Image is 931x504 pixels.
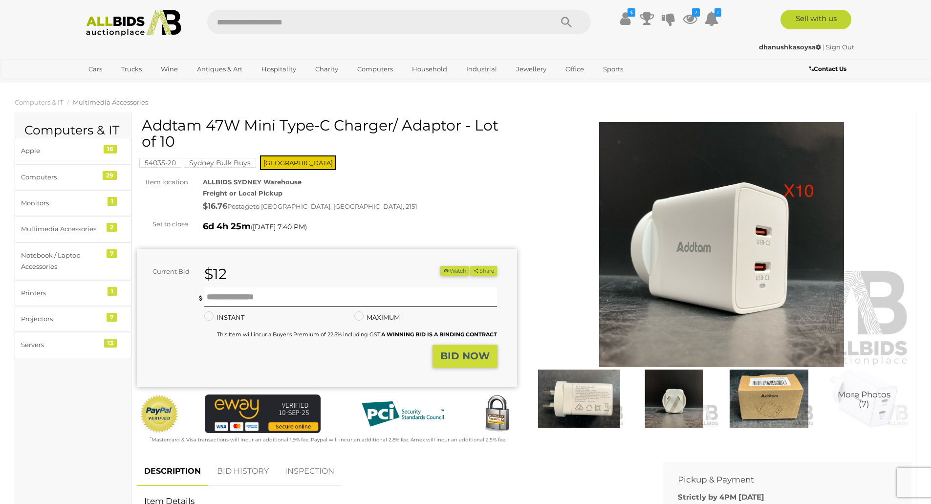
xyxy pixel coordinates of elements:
[714,8,721,17] i: 1
[130,219,195,230] div: Set to close
[351,61,399,77] a: Computers
[104,145,117,153] div: 16
[255,61,303,77] a: Hospitality
[809,65,846,72] b: Contact Us
[628,8,635,17] i: $
[440,350,490,362] strong: BID NOW
[210,457,276,486] a: BID HISTORY
[823,43,824,51] span: |
[683,10,697,27] a: 2
[406,61,454,77] a: Household
[184,158,256,168] mark: Sydney Bulk Buys
[191,61,249,77] a: Antiques & Art
[139,159,181,167] a: 54035-20
[253,222,305,231] span: [DATE] 7:40 PM
[204,265,227,283] strong: $12
[15,280,131,306] a: Printers 1
[534,370,624,428] img: Addtam 47W Mini Type-C Charger/ Adaptor - Lot of 10
[354,394,452,434] img: PCI DSS compliant
[21,339,102,351] div: Servers
[108,197,117,206] div: 1
[115,61,148,77] a: Trucks
[150,437,506,443] small: Mastercard & Visa transactions will incur an additional 1.9% fee. Paypal will incur an additional...
[203,199,517,214] div: Postage
[809,64,849,74] a: Contact Us
[510,61,553,77] a: Jewellery
[108,287,117,296] div: 1
[440,266,469,276] button: Watch
[24,124,122,137] h2: Computers & IT
[104,339,117,348] div: 13
[205,394,321,433] img: eWAY Payment Gateway
[278,457,342,486] a: INSPECTION
[15,242,131,280] a: Notebook / Laptop Accessories 7
[21,223,102,235] div: Multimedia Accessories
[819,370,909,428] a: More Photos(7)
[21,287,102,299] div: Printers
[139,394,179,434] img: Official PayPal Seal
[838,391,890,409] span: More Photos (7)
[203,201,227,211] strong: $16.76
[217,331,497,338] small: This Item will incur a Buyer's Premium of 22.5% including GST.
[137,457,208,486] a: DESCRIPTION
[724,370,814,428] img: Addtam 47W Mini Type-C Charger/ Adaptor - Lot of 10
[309,61,345,77] a: Charity
[440,266,469,276] li: Watch this item
[597,61,629,77] a: Sports
[618,10,633,27] a: $
[354,312,400,323] label: MAXIMUM
[82,61,108,77] a: Cars
[107,313,117,322] div: 7
[15,164,131,190] a: Computers 29
[470,266,497,276] button: Share
[21,145,102,156] div: Apple
[15,332,131,358] a: Servers 13
[130,176,195,188] div: Item location
[460,61,503,77] a: Industrial
[532,122,912,367] img: Addtam 47W Mini Type-C Charger/ Adaptor - Lot of 10
[780,10,851,29] a: Sell with us
[559,61,590,77] a: Office
[203,178,302,186] strong: ALLBIDS SYDNEY Warehouse
[477,394,517,434] img: Secured by Rapid SSL
[21,313,102,325] div: Projectors
[678,475,882,484] h2: Pickup & Payment
[542,10,591,34] button: Search
[204,312,244,323] label: INSTANT
[15,190,131,216] a: Monitors 1
[15,216,131,242] a: Multimedia Accessories 2
[73,98,148,106] a: Multimedia Accessories
[381,331,497,338] b: A WINNING BID IS A BINDING CONTRACT
[82,77,164,93] a: [GEOGRAPHIC_DATA]
[629,370,719,428] img: Addtam 47W Mini Type-C Charger/ Adaptor - Lot of 10
[759,43,821,51] strong: dhanushkasoysa
[142,117,515,150] h1: Addtam 47W Mini Type-C Charger/ Adaptor - Lot of 10
[759,43,823,51] a: dhanushkasoysa
[692,8,700,17] i: 2
[251,223,307,231] span: ( )
[826,43,854,51] a: Sign Out
[107,249,117,258] div: 7
[21,197,102,209] div: Monitors
[15,138,131,164] a: Apple 16
[678,492,764,502] b: Strictly by 4PM [DATE]
[819,370,909,428] img: Addtam 47W Mini Type-C Charger/ Adaptor - Lot of 10
[154,61,184,77] a: Wine
[704,10,719,27] a: 1
[81,10,187,37] img: Allbids.com.au
[139,158,181,168] mark: 54035-20
[15,98,63,106] a: Computers & IT
[21,172,102,183] div: Computers
[137,266,197,277] div: Current Bid
[433,345,498,368] button: BID NOW
[203,221,251,232] strong: 6d 4h 25m
[203,189,282,197] strong: Freight or Local Pickup
[103,171,117,180] div: 29
[253,202,417,210] span: to [GEOGRAPHIC_DATA], [GEOGRAPHIC_DATA], 2151
[107,223,117,232] div: 2
[15,306,131,332] a: Projectors 7
[184,159,256,167] a: Sydney Bulk Buys
[21,250,102,273] div: Notebook / Laptop Accessories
